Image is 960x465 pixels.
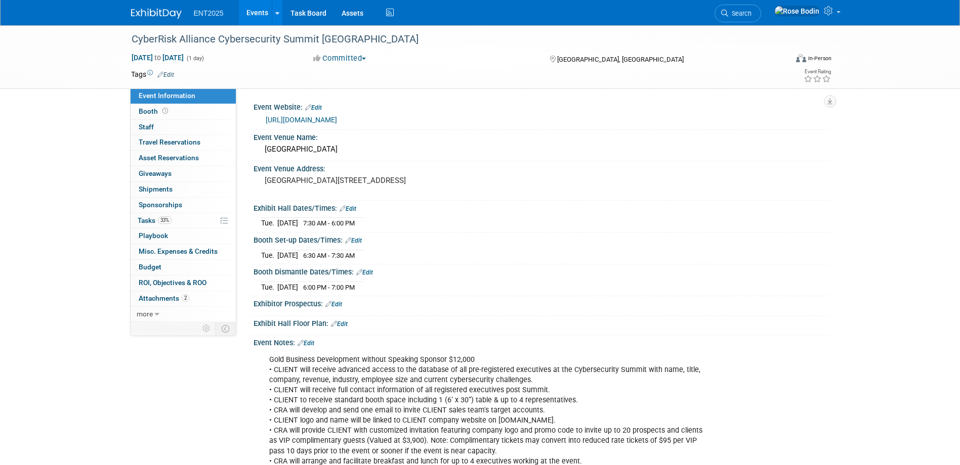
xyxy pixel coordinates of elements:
td: Tue. [261,282,277,292]
a: Edit [331,320,348,328]
pre: [GEOGRAPHIC_DATA][STREET_ADDRESS] [265,176,482,185]
span: Shipments [139,185,173,193]
a: Staff [131,120,236,135]
a: Edit [305,104,322,111]
a: Playbook [131,228,236,244]
div: Exhibit Hall Dates/Times: [254,201,829,214]
span: 6:30 AM - 7:30 AM [303,252,355,259]
span: 2 [182,294,189,302]
div: Booth Set-up Dates/Times: [254,232,829,246]
span: Staff [139,123,154,131]
div: Booth Dismantle Dates/Times: [254,264,829,277]
td: Tags [131,69,174,79]
a: [URL][DOMAIN_NAME] [266,116,337,124]
a: more [131,307,236,322]
div: Event Rating [804,69,831,74]
span: 6:00 PM - 7:00 PM [303,284,355,291]
span: 7:30 AM - 6:00 PM [303,219,355,227]
div: Event Notes: [254,335,829,348]
a: Budget [131,260,236,275]
a: Travel Reservations [131,135,236,150]
td: Tue. [261,250,277,260]
a: Search [715,5,761,22]
td: [DATE] [277,218,298,228]
span: Attachments [139,294,189,302]
span: more [137,310,153,318]
div: In-Person [808,55,831,62]
td: Tue. [261,218,277,228]
div: Event Venue Address: [254,161,829,174]
span: Tasks [138,216,172,224]
a: Shipments [131,182,236,197]
a: Event Information [131,88,236,104]
img: ExhibitDay [131,9,182,19]
a: Edit [340,205,356,212]
a: Sponsorships [131,198,236,213]
img: Format-Inperson.png [796,54,806,62]
span: Booth [139,107,170,115]
td: [DATE] [277,250,298,260]
span: 33% [158,216,172,224]
a: Edit [157,71,174,78]
span: [GEOGRAPHIC_DATA], [GEOGRAPHIC_DATA] [557,56,684,63]
span: [DATE] [DATE] [131,53,184,62]
button: Committed [310,53,370,64]
div: Exhibit Hall Floor Plan: [254,316,829,329]
a: Edit [298,340,314,347]
div: [GEOGRAPHIC_DATA] [261,142,822,157]
a: Tasks33% [131,213,236,228]
span: Budget [139,263,161,271]
a: Misc. Expenses & Credits [131,244,236,259]
span: Misc. Expenses & Credits [139,247,218,255]
span: ENT2025 [194,9,224,17]
span: Giveaways [139,169,172,177]
a: Edit [356,269,373,276]
div: Event Format [728,53,832,68]
span: Asset Reservations [139,154,199,162]
div: CyberRisk Alliance Cybersecurity Summit [GEOGRAPHIC_DATA] [128,30,772,49]
img: Rose Bodin [774,6,820,17]
span: to [153,54,162,62]
span: Playbook [139,231,168,240]
span: Travel Reservations [139,138,200,146]
div: Event Website: [254,100,829,113]
a: Booth [131,104,236,119]
span: Search [728,10,752,17]
div: Exhibitor Prospectus: [254,296,829,309]
a: Giveaways [131,166,236,181]
a: Edit [325,301,342,308]
td: Toggle Event Tabs [215,322,236,335]
a: Attachments2 [131,291,236,306]
a: Asset Reservations [131,151,236,166]
span: Sponsorships [139,201,182,209]
td: Personalize Event Tab Strip [198,322,216,335]
span: Event Information [139,91,195,100]
span: ROI, Objectives & ROO [139,278,206,287]
a: Edit [345,237,362,244]
div: Event Venue Name: [254,130,829,143]
a: ROI, Objectives & ROO [131,275,236,291]
span: Booth not reserved yet [160,107,170,115]
td: [DATE] [277,282,298,292]
span: (1 day) [186,55,204,62]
